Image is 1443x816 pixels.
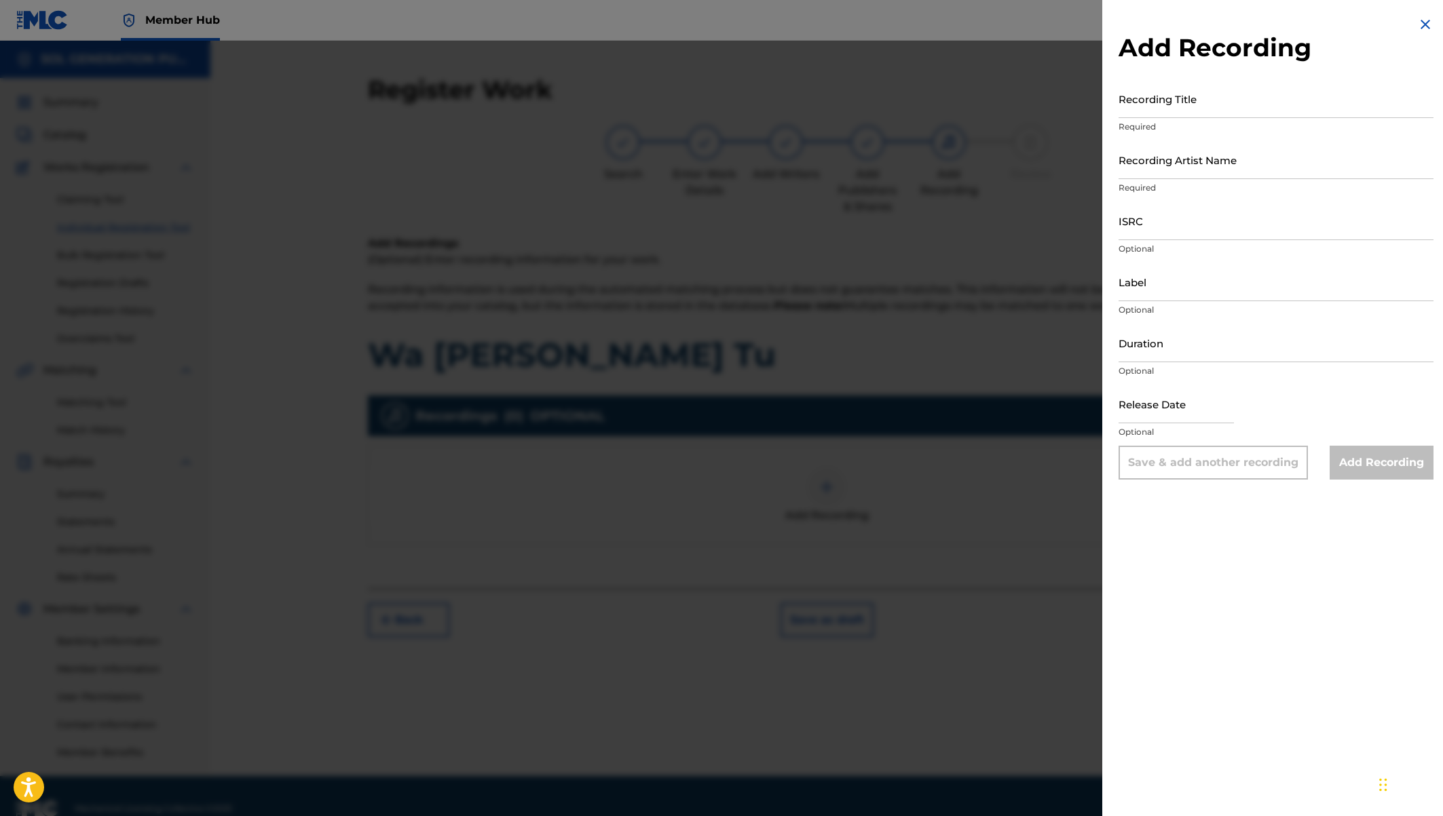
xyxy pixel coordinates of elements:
[1119,182,1433,194] p: Required
[121,12,137,28] img: Top Rightsholder
[16,10,69,30] img: MLC Logo
[1379,764,1387,805] div: Drag
[1119,121,1433,133] p: Required
[1405,574,1443,672] iframe: Resource Center
[1119,243,1433,255] p: Optional
[1119,33,1433,63] h2: Add Recording
[1119,304,1433,316] p: Optional
[1375,751,1443,816] iframe: Chat Widget
[1119,426,1433,438] p: Optional
[1119,365,1433,377] p: Optional
[145,12,220,28] span: Member Hub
